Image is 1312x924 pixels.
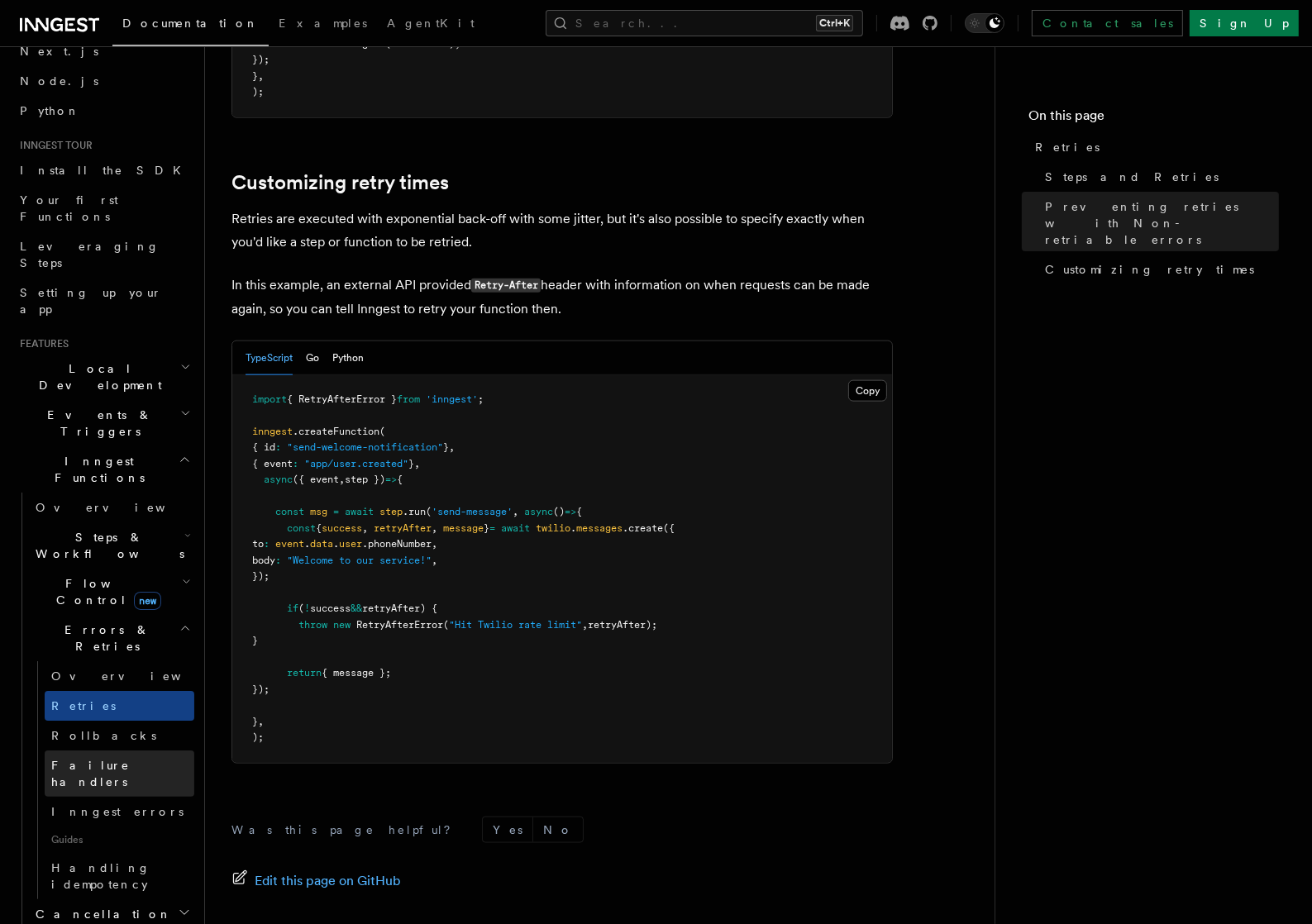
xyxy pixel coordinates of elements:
p: In this example, an external API provided header with information on when requests can be made ag... [231,274,893,321]
span: new [333,619,351,631]
span: Cancellation [29,906,172,922]
span: : [275,555,281,566]
span: Edit this page on GitHub [255,869,401,893]
a: Preventing retries with Non-retriable errors [1038,192,1279,255]
span: Handling idempotency [51,861,150,891]
span: { [397,474,403,485]
span: Preventing retries with Non-retriable errors [1045,198,1279,248]
div: Errors & Retries [29,661,194,899]
span: new [134,592,161,610]
span: ); [252,86,264,98]
a: Node.js [13,66,194,96]
span: Inngest errors [51,805,184,818]
span: Inngest tour [13,139,93,152]
p: Retries are executed with exponential back-off with some jitter, but it's also possible to specif... [231,207,893,254]
span: inngest [252,426,293,437]
span: success [310,603,351,614]
span: msg [310,506,327,517]
span: .run [403,506,426,517]
button: Yes [483,817,532,842]
span: step [379,506,403,517]
span: Overview [36,501,206,514]
a: Python [13,96,194,126]
span: }); [252,683,270,695]
a: Documentation [112,5,269,46]
span: Steps & Workflows [29,529,184,562]
span: success [322,522,362,534]
button: No [533,817,583,842]
span: "Welcome to our service!" [287,555,432,566]
span: => [565,506,576,517]
a: Inngest errors [45,797,194,826]
code: Retry-After [471,279,541,293]
span: : [275,441,281,453]
span: Customizing retry times [1045,261,1254,278]
a: Leveraging Steps [13,231,194,278]
a: Retries [1028,132,1279,162]
a: Steps and Retries [1038,162,1279,192]
span: async [264,474,293,485]
span: "app/user.created" [304,458,408,469]
span: { event [252,458,293,469]
span: => [385,474,397,485]
button: Search...Ctrl+K [546,10,863,36]
span: Retries [1035,139,1100,155]
span: = [333,506,339,517]
span: body [252,555,275,566]
span: const [275,506,304,517]
span: } [443,441,449,453]
a: Customizing retry times [1038,255,1279,284]
button: Toggle dark mode [965,13,1004,33]
span: } [484,522,489,534]
span: Local Development [13,360,180,393]
span: import [252,393,287,405]
span: return [287,667,322,679]
a: Retries [45,691,194,721]
span: Python [20,104,80,117]
a: Sign Up [1190,10,1299,36]
span: RetryAfterError [356,619,443,631]
span: event [275,538,304,550]
span: , [432,538,437,550]
span: Errors & Retries [29,622,179,655]
span: Documentation [122,17,259,30]
span: ({ event [293,474,339,485]
h4: On this page [1028,106,1279,132]
span: && [351,603,362,614]
span: Overview [51,669,222,683]
span: Node.js [20,74,98,88]
span: if [287,603,298,614]
span: , [432,522,437,534]
span: }); [252,54,270,65]
span: ( [443,619,449,631]
p: Was this page helpful? [231,822,462,838]
span: , [362,522,368,534]
span: . [570,522,576,534]
span: Setting up your app [20,286,162,316]
span: , [339,474,345,485]
a: Your first Functions [13,185,194,231]
span: await [345,506,374,517]
span: Your first Functions [20,193,118,223]
span: ; [478,393,484,405]
span: } [252,70,258,82]
span: .email); [414,38,460,50]
span: ( [385,38,391,50]
button: Local Development [13,354,194,400]
span: { [576,506,582,517]
a: Overview [45,661,194,691]
span: ({ [663,522,675,534]
span: ); [252,731,264,743]
span: sendDigest [327,38,385,50]
span: Events & Triggers [13,407,180,440]
span: : [293,458,298,469]
span: retryAfter); [588,619,657,631]
span: ( [298,603,304,614]
a: Customizing retry times [231,171,449,194]
span: } [252,635,258,646]
button: Python [332,341,364,375]
a: Overview [29,493,194,522]
button: Copy [848,380,887,402]
span: , [432,555,437,566]
span: Failure handlers [51,759,130,788]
